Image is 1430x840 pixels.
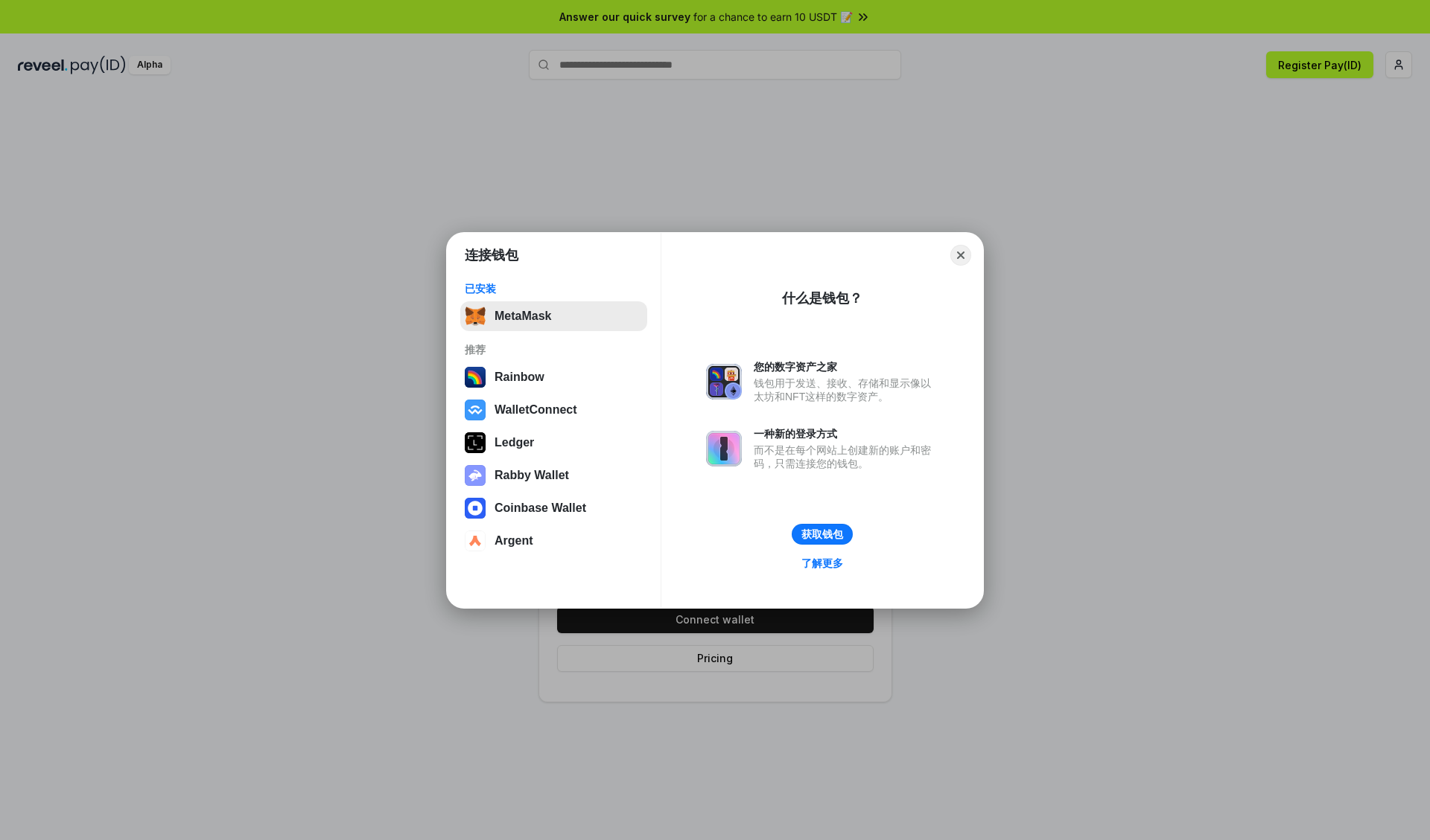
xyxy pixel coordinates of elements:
[460,493,647,523] button: Coinbase Wallet
[754,360,938,373] div: 您的数字资产之家
[495,436,534,449] div: Ledger
[460,461,647,490] button: Rabby Wallet
[495,310,551,323] div: MetaMask
[465,465,486,486] img: svg+xml,%3Csvg%20xmlns%3D%22http%3A%2F%2Fwww.w3.org%2F2000%2Fsvg%22%20fill%3D%22none%22%20viewBox...
[792,524,853,545] button: 获取钱包
[465,306,486,327] img: svg+xml,%3Csvg%20fill%3D%22none%22%20height%3D%2233%22%20viewBox%3D%220%200%2035%2033%22%20width%...
[460,395,647,425] button: WalletConnect
[754,443,938,470] div: 而不是在每个网站上创建新的账户和密码，只需连接您的钱包。
[754,376,938,403] div: 钱包用于发送、接收、存储和显示像以太坊和NFT这样的数字资产。
[495,371,544,384] div: Rainbow
[495,534,533,548] div: Argent
[465,432,486,453] img: svg+xml,%3Csvg%20xmlns%3D%22http%3A%2F%2Fwww.w3.org%2F2000%2Fsvg%22%20width%3D%2228%22%20height%3...
[495,403,577,417] div: WalletConnect
[495,469,569,482] div: Rabby Wallet
[460,301,647,331] button: MetaMask
[950,245,971,266] button: Close
[465,400,486,420] img: svg+xml,%3Csvg%20width%3D%2228%22%20height%3D%2228%22%20viewBox%3D%220%200%2028%2028%22%20fill%3D...
[465,246,518,264] h1: 连接钱包
[706,364,742,400] img: svg+xml,%3Csvg%20xmlns%3D%22http%3A%2F%2Fwww.w3.org%2F2000%2Fsvg%22%20fill%3D%22none%22%20viewBox...
[465,367,486,388] img: svg+xml,%3Csvg%20width%3D%22120%22%20height%3D%22120%22%20viewBox%3D%220%200%20120%20120%22%20fil...
[460,362,647,392] button: Rainbow
[465,343,643,356] div: 推荐
[465,530,486,551] img: svg+xml,%3Csvg%20width%3D%2228%22%20height%3D%2228%22%20viewBox%3D%220%200%2028%2028%22%20fill%3D...
[792,554,852,573] a: 了解更多
[801,557,843,570] div: 了解更多
[465,498,486,519] img: svg+xml,%3Csvg%20width%3D%2228%22%20height%3D%2228%22%20viewBox%3D%220%200%2028%2028%22%20fill%3D...
[460,526,647,556] button: Argent
[754,427,938,440] div: 一种新的登录方式
[460,428,647,458] button: Ledger
[706,431,742,467] img: svg+xml,%3Csvg%20xmlns%3D%22http%3A%2F%2Fwww.w3.org%2F2000%2Fsvg%22%20fill%3D%22none%22%20viewBox...
[782,289,862,307] div: 什么是钱包？
[801,528,843,541] div: 获取钱包
[465,282,643,295] div: 已安装
[495,501,586,515] div: Coinbase Wallet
